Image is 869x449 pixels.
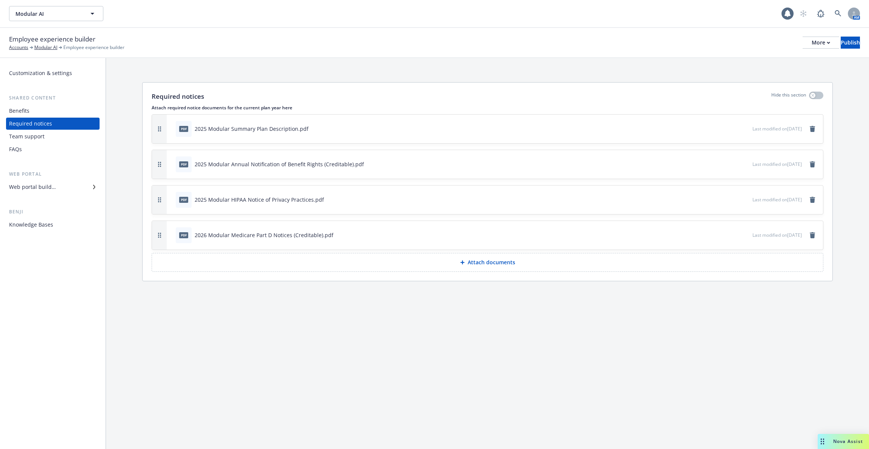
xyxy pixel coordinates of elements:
[6,143,100,155] a: FAQs
[179,232,188,238] span: pdf
[9,6,103,21] button: Modular AI
[808,231,817,240] a: remove
[818,434,869,449] button: Nova Assist
[731,125,737,133] button: download file
[6,170,100,178] div: Web portal
[803,37,839,49] button: More
[6,181,100,193] a: Web portal builder
[6,130,100,143] a: Team support
[179,126,188,132] span: pdf
[6,208,100,216] div: Benji
[6,118,100,130] a: Required notices
[743,196,749,204] button: preview file
[9,181,56,193] div: Web portal builder
[63,44,124,51] span: Employee experience builder
[9,143,22,155] div: FAQs
[796,6,811,21] a: Start snowing
[6,67,100,79] a: Customization & settings
[731,231,737,239] button: download file
[468,259,515,266] p: Attach documents
[179,197,188,202] span: pdf
[6,105,100,117] a: Benefits
[6,94,100,102] div: Shared content
[9,219,53,231] div: Knowledge Bases
[9,34,95,44] span: Employee experience builder
[9,118,52,130] div: Required notices
[195,160,364,168] div: 2025 Modular Annual Notification of Benefit Rights (Creditable).pdf
[752,196,802,203] span: Last modified on [DATE]
[195,125,309,133] div: 2025 Modular Summary Plan Description.pdf
[743,160,749,168] button: preview file
[9,105,29,117] div: Benefits
[195,196,324,204] div: 2025 Modular HIPAA Notice of Privacy Practices.pdf
[818,434,827,449] div: Drag to move
[731,160,737,168] button: download file
[841,37,860,48] div: Publish
[752,232,802,238] span: Last modified on [DATE]
[808,195,817,204] a: remove
[808,124,817,133] a: remove
[743,125,749,133] button: preview file
[833,438,863,444] span: Nova Assist
[812,37,830,48] div: More
[743,231,749,239] button: preview file
[813,6,828,21] a: Report a Bug
[6,219,100,231] a: Knowledge Bases
[841,37,860,49] button: Publish
[34,44,57,51] a: Modular AI
[152,92,204,101] p: Required notices
[9,67,72,79] div: Customization & settings
[152,253,823,272] button: Attach documents
[15,10,81,18] span: Modular AI
[771,92,806,101] p: Hide this section
[752,161,802,167] span: Last modified on [DATE]
[152,104,823,111] p: Attach required notice documents for the current plan year here
[808,160,817,169] a: remove
[9,130,45,143] div: Team support
[752,126,802,132] span: Last modified on [DATE]
[195,231,333,239] div: 2026 Modular Medicare Part D Notices (Creditable).pdf
[731,196,737,204] button: download file
[831,6,846,21] a: Search
[179,161,188,167] span: pdf
[9,44,28,51] a: Accounts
